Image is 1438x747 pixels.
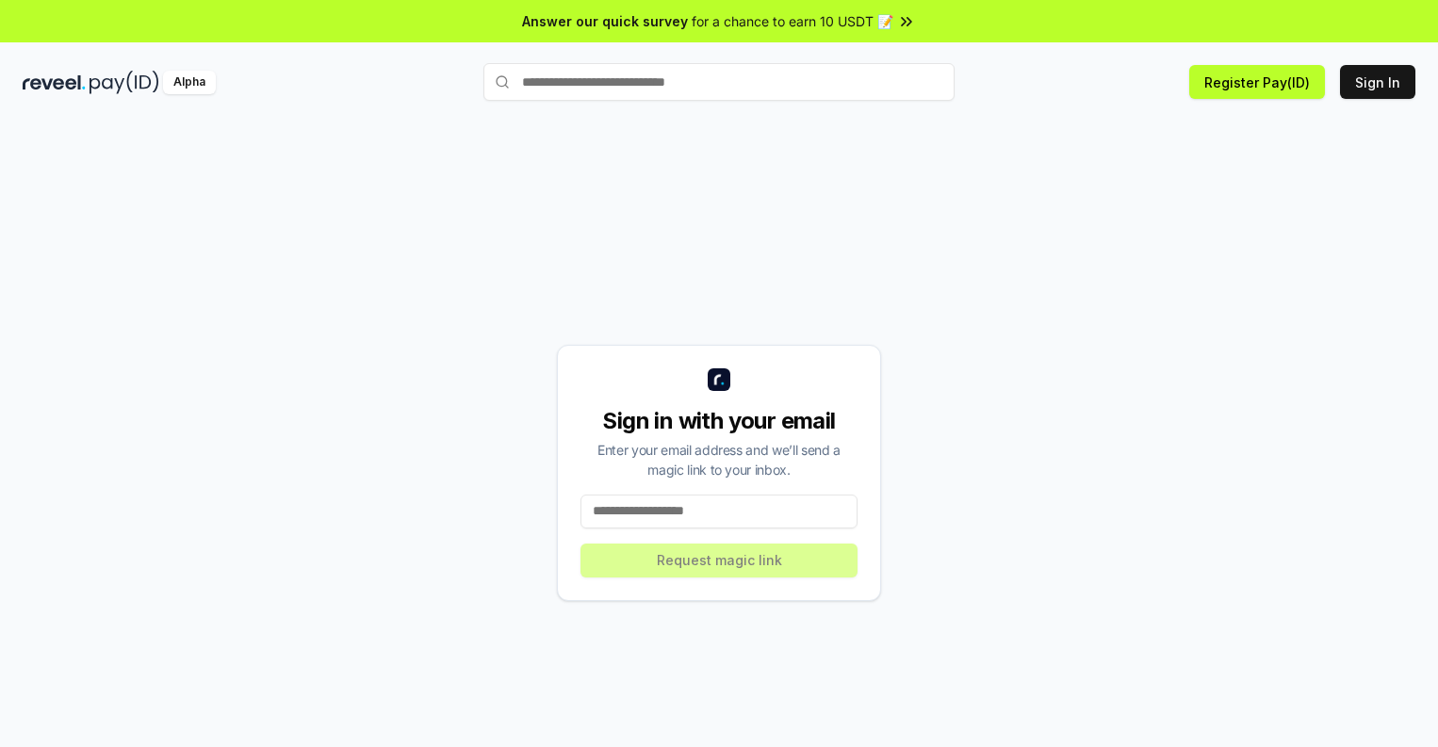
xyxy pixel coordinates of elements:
img: logo_small [708,368,730,391]
div: Alpha [163,71,216,94]
span: Answer our quick survey [522,11,688,31]
span: for a chance to earn 10 USDT 📝 [692,11,893,31]
img: pay_id [90,71,159,94]
button: Sign In [1340,65,1415,99]
div: Sign in with your email [580,406,858,436]
div: Enter your email address and we’ll send a magic link to your inbox. [580,440,858,479]
button: Register Pay(ID) [1189,65,1325,99]
img: reveel_dark [23,71,86,94]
